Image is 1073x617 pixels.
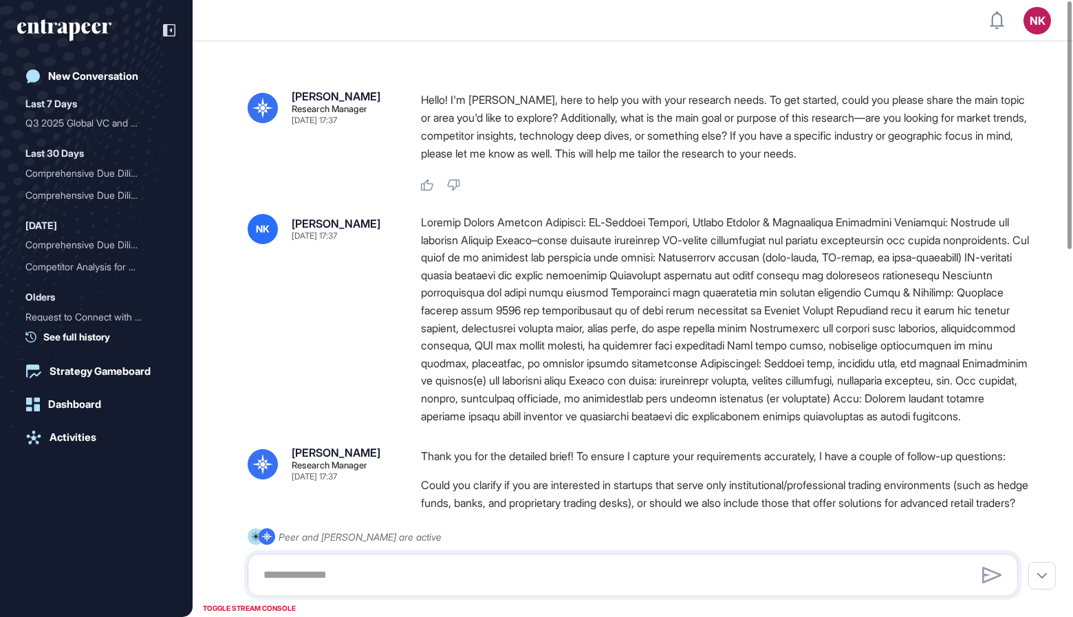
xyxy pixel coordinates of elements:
[421,91,1029,162] p: Hello! I'm [PERSON_NAME], here to help you with your research needs. To get started, could you pl...
[25,162,156,184] div: Comprehensive Due Diligen...
[25,112,167,134] div: Q3 2025 Global VC and PE Market Trends Report: Macro-level Analysis, Sector Insights, Regional Br...
[292,461,367,470] div: Research Manager
[292,473,337,481] div: [DATE] 17:37
[43,329,110,344] span: See full history
[292,447,380,458] div: [PERSON_NAME]
[292,91,380,102] div: [PERSON_NAME]
[25,329,175,344] a: See full history
[25,217,57,234] div: [DATE]
[17,358,175,385] a: Strategy Gameboard
[25,96,77,112] div: Last 7 Days
[17,391,175,418] a: Dashboard
[48,398,101,411] div: Dashboard
[279,528,442,545] div: Peer and [PERSON_NAME] are active
[292,116,337,125] div: [DATE] 17:37
[25,145,84,162] div: Last 30 Days
[199,600,299,617] div: TOGGLE STREAM CONSOLE
[25,256,167,278] div: Competitor Analysis for Marsirius AI and Key Global and Local Competitors
[256,224,270,235] span: NK
[17,19,111,41] div: entrapeer-logo
[25,234,156,256] div: Comprehensive Due Diligen...
[17,63,175,90] a: New Conversation
[25,112,156,134] div: Q3 2025 Global VC and PE ...
[50,365,151,378] div: Strategy Gameboard
[25,184,167,206] div: Comprehensive Due Diligence and Competitor Intelligence Report for Fire-Stopper in Fire Safety Ma...
[292,105,367,113] div: Research Manager
[25,289,55,305] div: Olders
[25,162,167,184] div: Comprehensive Due Diligence and Competitor Intelligence Report for Neptune for Kids
[48,70,138,83] div: New Conversation
[292,218,380,229] div: [PERSON_NAME]
[50,431,96,444] div: Activities
[25,234,167,256] div: Comprehensive Due Diligence Report for NextBig.app: Market Insights and Competitor Analysis in AI...
[25,306,167,328] div: Request to Connect with Reese
[421,214,1029,425] div: Loremip Dolors Ametcon Adipisci: EL-Seddoei Tempori, Utlabo Etdolor & Magnaaliqua Enimadmini Veni...
[17,424,175,451] a: Activities
[421,476,1029,512] li: Could you clarify if you are interested in startups that serve only institutional/professional tr...
[1023,7,1051,34] button: NK
[421,447,1029,465] p: Thank you for the detailed brief! To ensure I capture your requirements accurately, I have a coup...
[25,256,156,278] div: Competitor Analysis for M...
[292,232,337,240] div: [DATE] 17:37
[25,184,156,206] div: Comprehensive Due Diligen...
[25,306,156,328] div: Request to Connect with R...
